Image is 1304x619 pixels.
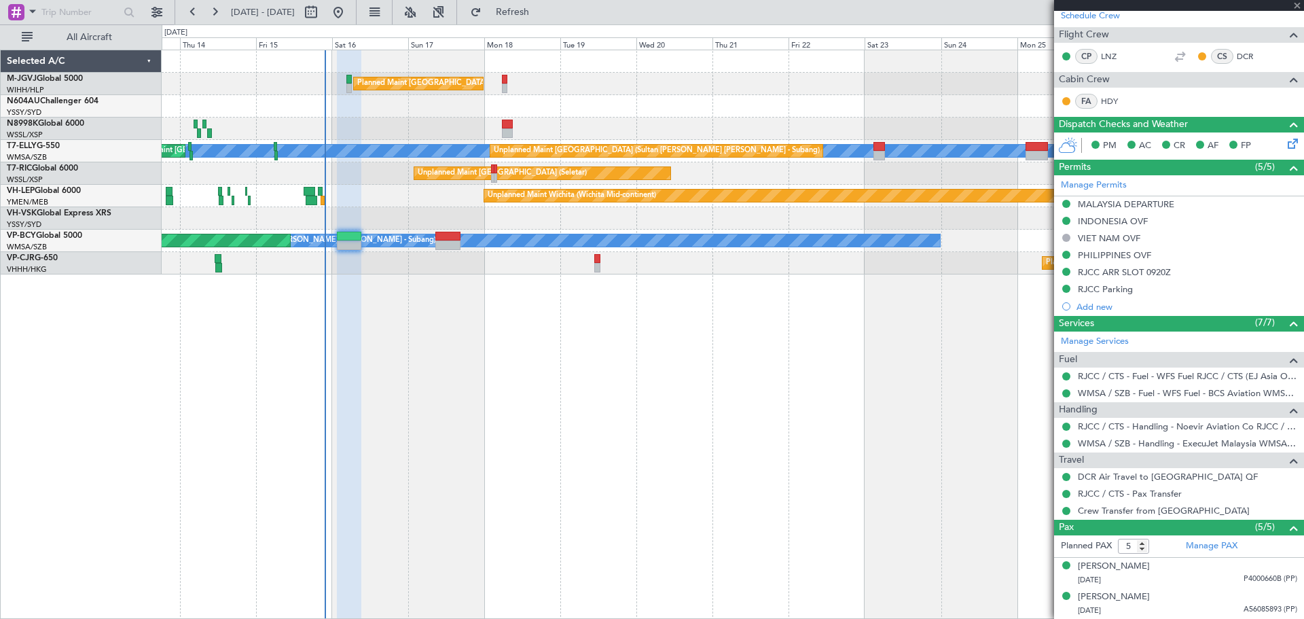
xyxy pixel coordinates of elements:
[231,6,295,18] span: [DATE] - [DATE]
[35,33,143,42] span: All Aircraft
[1061,10,1120,23] a: Schedule Crew
[7,75,37,83] span: M-JGVJ
[7,254,58,262] a: VP-CJRG-650
[418,163,587,183] div: Unplanned Maint [GEOGRAPHIC_DATA] (Seletar)
[1255,160,1275,174] span: (5/5)
[7,142,37,150] span: T7-ELLY
[1059,160,1091,175] span: Permits
[941,37,1017,50] div: Sun 24
[1174,139,1185,153] span: CR
[7,97,98,105] a: N604AUChallenger 604
[15,26,147,48] button: All Aircraft
[789,37,865,50] div: Fri 22
[7,175,43,185] a: WSSL/XSP
[1017,37,1093,50] div: Mon 25
[1078,387,1297,399] a: WMSA / SZB - Fuel - WFS Fuel - BCS Aviation WMSA / SZB (EJ Asia Only)
[1078,249,1151,261] div: PHILIPPINES OVF
[7,242,47,252] a: WMSA/SZB
[494,141,820,161] div: Unplanned Maint [GEOGRAPHIC_DATA] (Sultan [PERSON_NAME] [PERSON_NAME] - Subang)
[464,1,545,23] button: Refresh
[408,37,484,50] div: Sun 17
[7,187,81,195] a: VH-LEPGlobal 6000
[1078,575,1101,585] span: [DATE]
[7,130,43,140] a: WSSL/XSP
[41,2,120,22] input: Trip Number
[1078,560,1150,573] div: [PERSON_NAME]
[1244,604,1297,616] span: A56085893 (PP)
[7,254,35,262] span: VP-CJR
[1241,139,1251,153] span: FP
[1078,605,1101,616] span: [DATE]
[7,85,44,95] a: WIHH/HLP
[1061,179,1127,192] a: Manage Permits
[180,37,256,50] div: Thu 14
[1078,421,1297,432] a: RJCC / CTS - Handling - Noevir Aviation Co RJCC / CTS
[1059,72,1110,88] span: Cabin Crew
[7,120,38,128] span: N8998K
[1208,139,1218,153] span: AF
[7,197,48,207] a: YMEN/MEB
[1059,117,1188,132] span: Dispatch Checks and Weather
[1061,540,1112,553] label: Planned PAX
[1059,520,1074,535] span: Pax
[488,185,656,206] div: Unplanned Maint Wichita (Wichita Mid-continent)
[1078,488,1182,499] a: RJCC / CTS - Pax Transfer
[1076,301,1297,313] div: Add new
[1255,520,1275,534] span: (5/5)
[560,37,636,50] div: Tue 19
[1075,94,1098,109] div: FA
[1255,315,1275,330] span: (7/7)
[7,264,47,275] a: VHHH/HKG
[1078,590,1150,604] div: [PERSON_NAME]
[7,209,37,217] span: VH-VSK
[1101,50,1131,63] a: LNZ
[332,37,408,50] div: Sat 16
[1059,402,1098,418] span: Handling
[865,37,941,50] div: Sat 23
[1078,283,1133,295] div: RJCC Parking
[1078,471,1258,482] a: DCR Air Travel to [GEOGRAPHIC_DATA] QF
[1046,253,1273,273] div: Planned Maint [GEOGRAPHIC_DATA] ([GEOGRAPHIC_DATA] Intl)
[484,37,560,50] div: Mon 18
[1078,438,1297,449] a: WMSA / SZB - Handling - ExecuJet Malaysia WMSA / SZB
[7,209,111,217] a: VH-VSKGlobal Express XRS
[7,107,41,118] a: YSSY/SYD
[1059,27,1109,43] span: Flight Crew
[256,37,332,50] div: Fri 15
[1244,573,1297,585] span: P4000660B (PP)
[1078,266,1171,278] div: RJCC ARR SLOT 0920Z
[1186,540,1237,553] a: Manage PAX
[1078,232,1140,244] div: VIET NAM OVF
[7,219,41,230] a: YSSY/SYD
[1139,139,1151,153] span: AC
[1101,95,1131,107] a: HDY
[1061,335,1129,349] a: Manage Services
[7,187,35,195] span: VH-LEP
[1237,50,1267,63] a: DCR
[7,152,47,162] a: WMSA/SZB
[7,142,60,150] a: T7-ELLYG-550
[7,75,83,83] a: M-JGVJGlobal 5000
[1059,453,1084,468] span: Travel
[712,37,789,50] div: Thu 21
[357,73,517,94] div: Planned Maint [GEOGRAPHIC_DATA] (Seletar)
[484,7,541,17] span: Refresh
[7,120,84,128] a: N8998KGlobal 6000
[636,37,712,50] div: Wed 20
[1059,316,1094,332] span: Services
[7,164,32,173] span: T7-RIC
[164,27,187,39] div: [DATE]
[1211,49,1233,64] div: CS
[7,164,78,173] a: T7-RICGlobal 6000
[1078,198,1174,210] div: MALAYSIA DEPARTURE
[7,232,36,240] span: VP-BCY
[1078,370,1297,382] a: RJCC / CTS - Fuel - WFS Fuel RJCC / CTS (EJ Asia Only)
[1078,215,1148,227] div: INDONESIA OVF
[1075,49,1098,64] div: CP
[1059,352,1077,368] span: Fuel
[7,97,40,105] span: N604AU
[1078,505,1250,516] a: Crew Transfer from [GEOGRAPHIC_DATA]
[7,232,82,240] a: VP-BCYGlobal 5000
[1103,139,1117,153] span: PM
